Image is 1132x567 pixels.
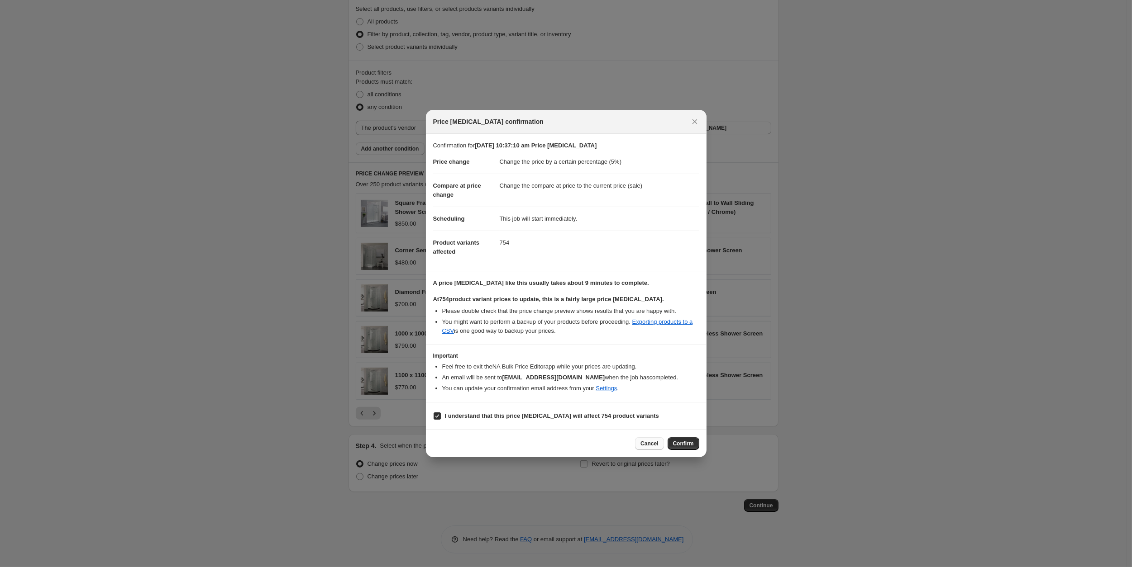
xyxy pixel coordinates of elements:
[596,385,617,392] a: Settings
[673,440,694,447] span: Confirm
[433,352,699,359] h3: Important
[433,296,664,302] b: At 754 product variant prices to update, this is a fairly large price [MEDICAL_DATA].
[442,307,699,316] li: Please double check that the price change preview shows results that you are happy with.
[442,362,699,371] li: Feel free to exit the NA Bulk Price Editor app while your prices are updating.
[445,412,659,419] b: I understand that this price [MEDICAL_DATA] will affect 754 product variants
[668,437,699,450] button: Confirm
[688,115,701,128] button: Close
[442,317,699,335] li: You might want to perform a backup of your products before proceeding. is one good way to backup ...
[475,142,597,149] b: [DATE] 10:37:10 am Price [MEDICAL_DATA]
[500,174,699,198] dd: Change the compare at price to the current price (sale)
[433,279,649,286] b: A price [MEDICAL_DATA] like this usually takes about 9 minutes to complete.
[640,440,658,447] span: Cancel
[442,384,699,393] li: You can update your confirmation email address from your .
[433,141,699,150] p: Confirmation for
[442,373,699,382] li: An email will be sent to when the job has completed .
[433,117,544,126] span: Price [MEDICAL_DATA] confirmation
[500,207,699,231] dd: This job will start immediately.
[433,215,465,222] span: Scheduling
[433,158,470,165] span: Price change
[433,239,480,255] span: Product variants affected
[500,231,699,255] dd: 754
[433,182,481,198] span: Compare at price change
[635,437,664,450] button: Cancel
[502,374,605,381] b: [EMAIL_ADDRESS][DOMAIN_NAME]
[500,150,699,174] dd: Change the price by a certain percentage (5%)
